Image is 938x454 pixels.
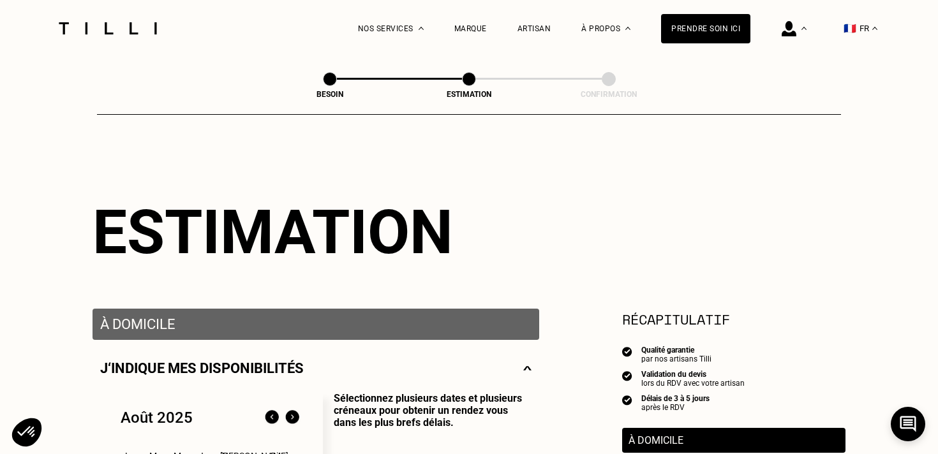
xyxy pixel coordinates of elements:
span: 🇫🇷 [844,22,856,34]
div: lors du RDV avec votre artisan [641,379,745,388]
img: Menu déroulant [801,27,807,30]
img: menu déroulant [872,27,877,30]
img: Logo du service de couturière Tilli [54,22,161,34]
a: Prendre soin ici [661,14,750,43]
div: par nos artisans Tilli [641,355,711,363]
a: Artisan [517,24,551,33]
img: Menu déroulant [419,27,424,30]
div: après le RDV [641,403,710,412]
div: Délais de 3 à 5 jours [641,394,710,403]
p: J‘indique mes disponibilités [100,360,304,376]
div: Août 2025 [121,409,193,427]
img: Mois suivant [282,407,302,428]
div: Validation du devis [641,370,745,379]
div: Confirmation [545,90,673,99]
img: icon list info [622,394,632,406]
p: À domicile [100,316,532,332]
img: Mois précédent [262,407,282,428]
div: Qualité garantie [641,346,711,355]
img: Menu déroulant à propos [625,27,630,30]
div: Estimation [405,90,533,99]
img: svg+xml;base64,PHN2ZyBmaWxsPSJub25lIiBoZWlnaHQ9IjE0IiB2aWV3Qm94PSIwIDAgMjggMTQiIHdpZHRoPSIyOCIgeG... [523,360,532,376]
section: Récapitulatif [622,309,845,330]
img: icon list info [622,370,632,381]
div: Besoin [266,90,394,99]
div: Estimation [93,196,845,268]
img: icône connexion [782,21,796,36]
a: Marque [454,24,487,33]
img: icon list info [622,346,632,357]
p: À domicile [629,434,839,446]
